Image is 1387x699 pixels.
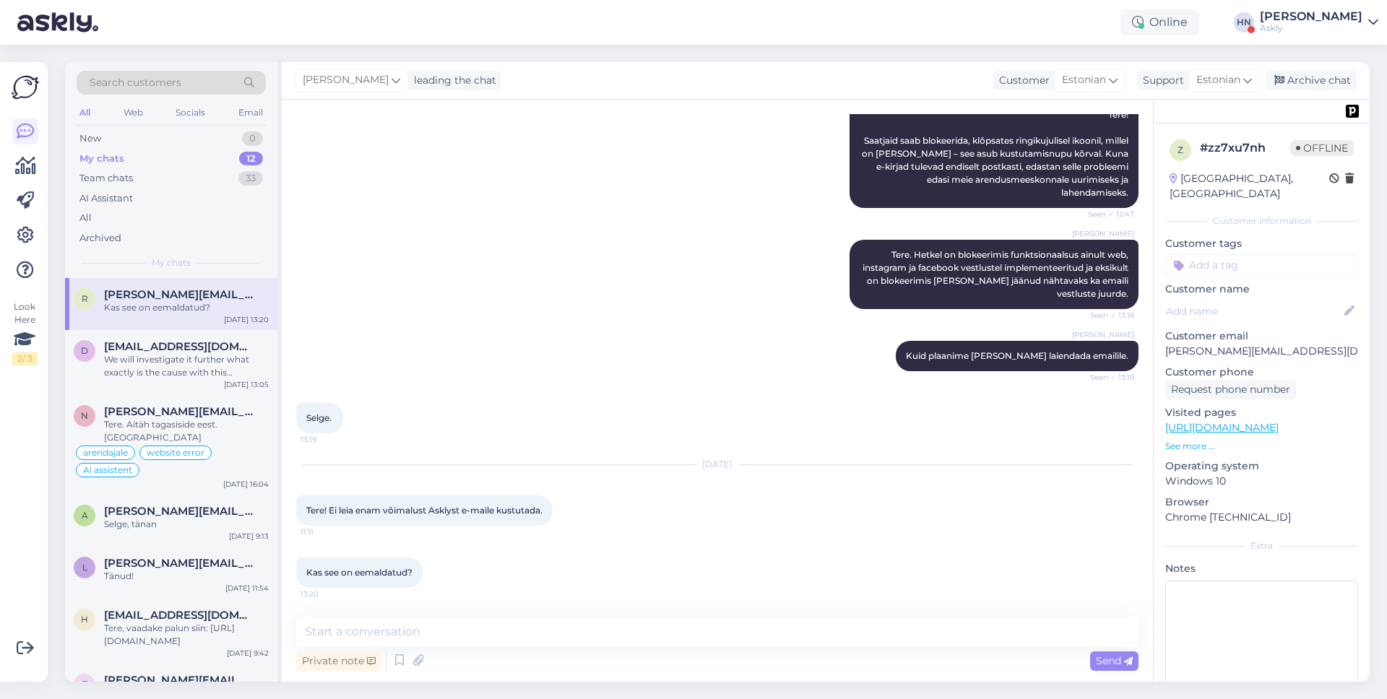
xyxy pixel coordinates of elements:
div: # zz7xu7nh [1200,139,1290,157]
a: [URL][DOMAIN_NAME] [1165,421,1279,434]
span: Kuid plaanime [PERSON_NAME] laiendada emailile. [906,350,1128,361]
span: Seen ✓ 13:18 [1080,310,1134,321]
p: Customer name [1165,282,1358,297]
div: [PERSON_NAME] [1260,11,1362,22]
div: Customer [993,73,1050,88]
p: Visited pages [1165,405,1358,420]
span: reene@tupsunupsu.ee [104,288,254,301]
p: See more ... [1165,440,1358,453]
span: a [82,510,88,521]
div: Extra [1165,539,1358,552]
span: d [81,345,88,356]
p: Customer tags [1165,236,1358,251]
div: Request phone number [1165,380,1296,399]
span: Estonian [1062,72,1106,88]
p: Customer email [1165,329,1358,344]
span: laura@punktid.ee [104,557,254,570]
span: Tere! Ei leia enam võimalust Asklyst e-maile kustutada. [306,505,543,516]
div: Team chats [79,171,133,186]
span: arendajale [83,448,128,457]
div: Online [1120,9,1199,35]
span: h [81,614,88,625]
div: HN [1234,12,1254,32]
span: daria.karotkaya@ohi-s.com [104,340,254,353]
span: Seen ✓ 13:18 [1080,372,1134,383]
span: teele@ecodisain.ee [104,674,254,687]
span: t [82,679,87,690]
span: hans@askly.me [104,609,254,622]
span: Search customers [90,75,181,90]
div: Look Here [12,300,38,365]
p: Notes [1165,561,1358,576]
div: Tänud! [104,570,269,583]
div: [DATE] 16:04 [223,479,269,490]
div: Private note [296,651,381,671]
div: leading the chat [408,73,496,88]
div: [DATE] 9:13 [229,531,269,542]
span: n [81,410,88,421]
span: 11:11 [301,526,355,537]
p: Browser [1165,495,1358,510]
div: Kas see on eemaldatud? [104,301,269,314]
span: Seen ✓ 12:47 [1080,209,1134,220]
div: Email [236,103,266,122]
div: [DATE] 13:20 [224,314,269,325]
a: [PERSON_NAME]Askly [1260,11,1378,34]
span: [PERSON_NAME] [1072,329,1134,340]
span: 13:19 [301,434,355,445]
img: Askly Logo [12,74,39,101]
img: pd [1346,105,1359,118]
div: [GEOGRAPHIC_DATA], [GEOGRAPHIC_DATA] [1170,171,1329,201]
span: 13:20 [301,589,355,599]
div: New [79,131,101,146]
span: Selge. [306,412,332,423]
span: website error [147,448,204,457]
span: Offline [1290,140,1354,156]
span: andra.sepp@bustruckparts.com [104,505,254,518]
span: nelly.vahtramaa@bustruckparts.com [104,405,254,418]
input: Add a tag [1165,254,1358,276]
div: Web [121,103,146,122]
span: Send [1096,654,1133,667]
div: Customer information [1165,214,1358,227]
div: We will investigate it further what exactly is the cause with this particular file that the uploa... [104,353,269,379]
div: [DATE] 11:54 [225,583,269,594]
span: Ai assistent [83,466,132,474]
div: Tere, vaadake palun siin: [URL][DOMAIN_NAME] [104,622,269,648]
div: 0 [242,131,263,146]
div: Askly [1260,22,1362,34]
div: Archive chat [1266,71,1357,90]
p: Chrome [TECHNICAL_ID] [1165,510,1358,525]
span: Tere. Hetkel on blokeerimis funktsionaalsus ainult web, instagram ja facebook vestlustel implemen... [863,249,1131,299]
div: 33 [238,171,263,186]
div: 12 [239,152,263,166]
span: Tere! Saatjaid saab blokeerida, klõpsates ringikujulisel ikoonil, millel on [PERSON_NAME] – see a... [862,109,1131,198]
span: r [82,293,88,304]
div: Archived [79,231,121,246]
div: Socials [173,103,208,122]
span: My chats [152,256,191,269]
div: [DATE] [296,458,1138,471]
span: [PERSON_NAME] [303,72,389,88]
p: Windows 10 [1165,474,1358,489]
span: z [1178,144,1183,155]
p: [PERSON_NAME][EMAIL_ADDRESS][DOMAIN_NAME] [1165,344,1358,359]
div: AI Assistant [79,191,133,206]
p: Operating system [1165,459,1358,474]
span: [PERSON_NAME] [1072,228,1134,239]
span: Estonian [1196,72,1240,88]
p: Customer phone [1165,365,1358,380]
span: l [82,562,87,573]
div: 2 / 3 [12,352,38,365]
div: My chats [79,152,124,166]
div: All [77,103,93,122]
div: All [79,211,92,225]
div: Support [1137,73,1184,88]
span: Kas see on eemaldatud? [306,567,412,578]
div: [DATE] 9:42 [227,648,269,659]
input: Add name [1166,303,1341,319]
div: [DATE] 13:05 [224,379,269,390]
div: Tere. Aitäh tagasiside eest. [GEOGRAPHIC_DATA] [104,418,269,444]
div: Selge, tänan [104,518,269,531]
